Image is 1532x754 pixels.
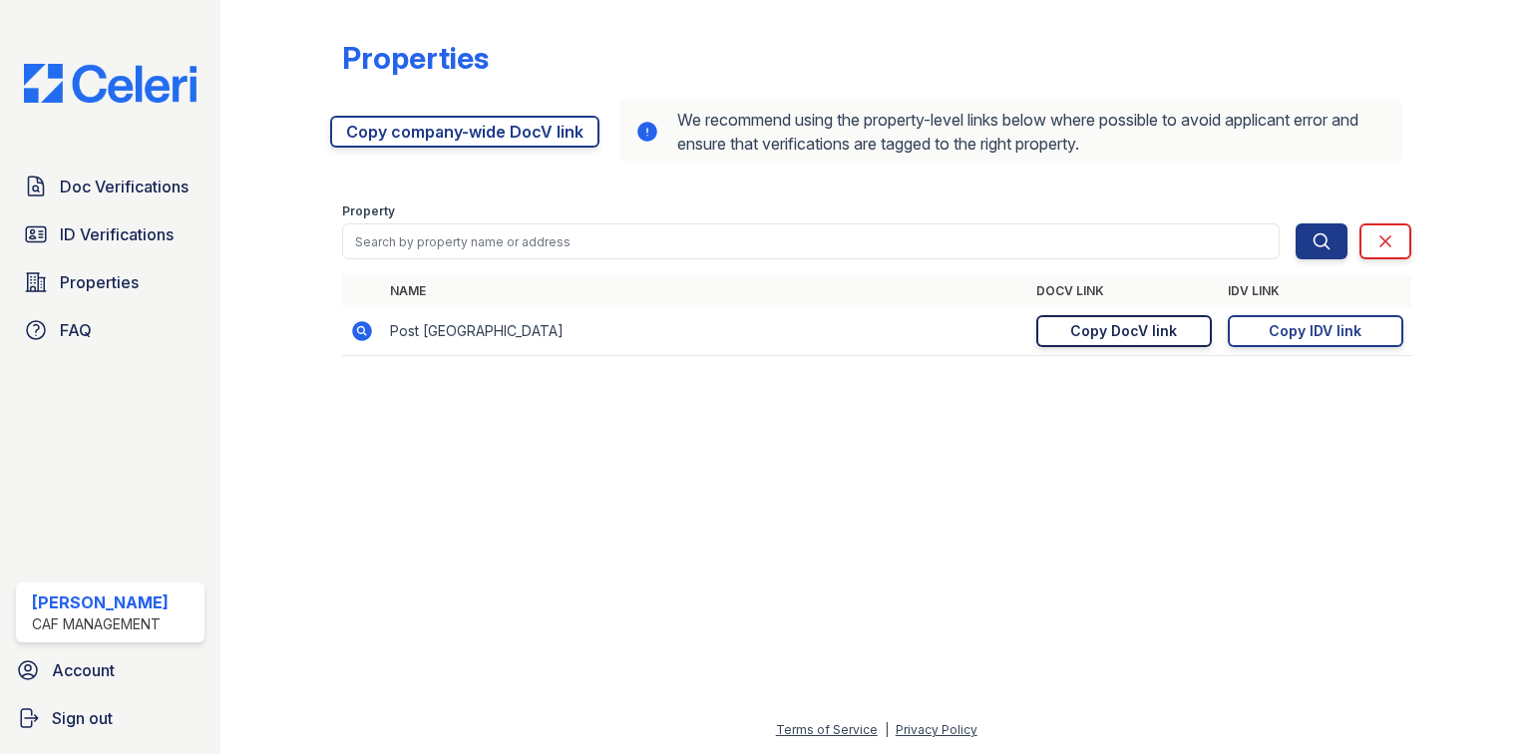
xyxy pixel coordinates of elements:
[52,706,113,730] span: Sign out
[60,175,189,198] span: Doc Verifications
[60,270,139,294] span: Properties
[52,658,115,682] span: Account
[60,222,174,246] span: ID Verifications
[8,698,212,738] a: Sign out
[342,40,489,76] div: Properties
[1269,321,1361,341] div: Copy IDV link
[342,203,395,219] label: Property
[16,214,204,254] a: ID Verifications
[8,64,212,103] img: CE_Logo_Blue-a8612792a0a2168367f1c8372b55b34899dd931a85d93a1a3d3e32e68fde9ad4.png
[1228,315,1403,347] a: Copy IDV link
[16,310,204,350] a: FAQ
[382,275,1028,307] th: Name
[16,262,204,302] a: Properties
[1070,321,1177,341] div: Copy DocV link
[382,307,1028,356] td: Post [GEOGRAPHIC_DATA]
[342,223,1280,259] input: Search by property name or address
[330,116,599,148] a: Copy company-wide DocV link
[896,722,977,737] a: Privacy Policy
[776,722,878,737] a: Terms of Service
[32,590,169,614] div: [PERSON_NAME]
[16,167,204,206] a: Doc Verifications
[885,722,889,737] div: |
[32,614,169,634] div: CAF Management
[1036,315,1212,347] a: Copy DocV link
[8,650,212,690] a: Account
[1220,275,1411,307] th: IDV Link
[1028,275,1220,307] th: DocV Link
[60,318,92,342] span: FAQ
[619,100,1403,164] div: We recommend using the property-level links below where possible to avoid applicant error and ens...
